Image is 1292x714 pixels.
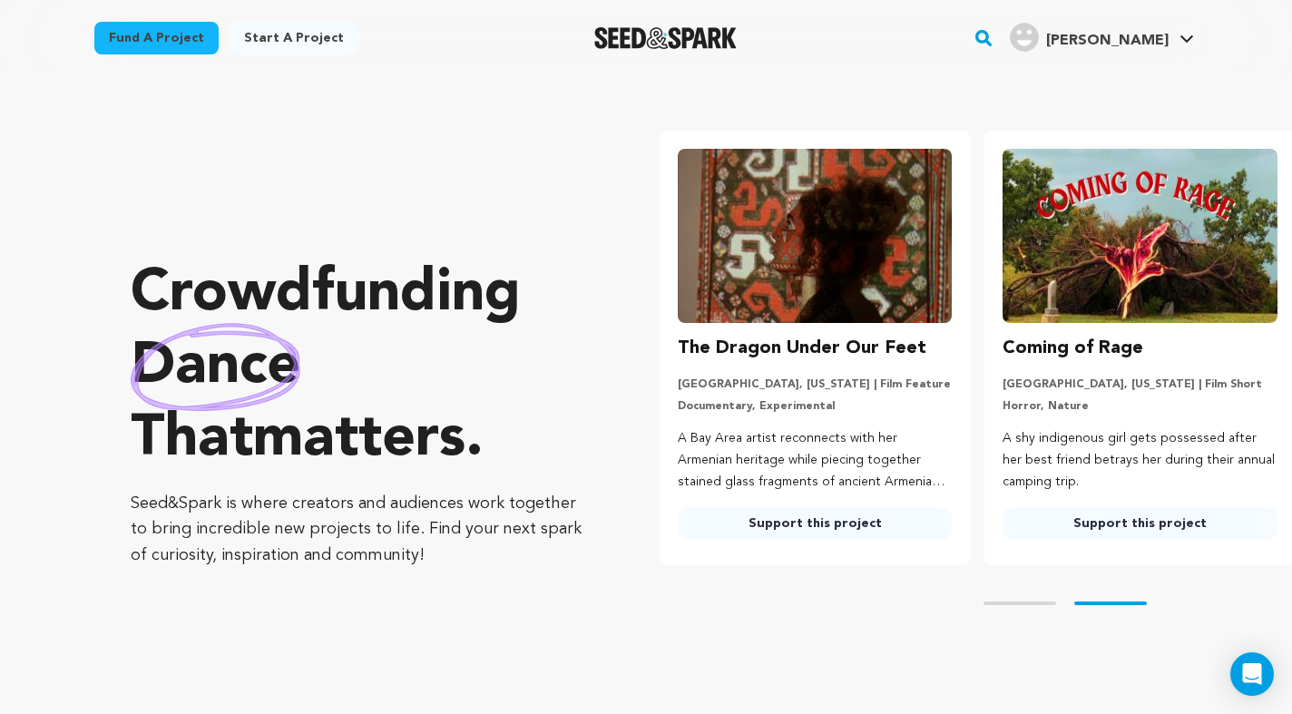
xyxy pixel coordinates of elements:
span: matters [253,411,465,469]
p: [GEOGRAPHIC_DATA], [US_STATE] | Film Feature [678,377,953,392]
p: A Bay Area artist reconnects with her Armenian heritage while piecing together stained glass frag... [678,428,953,493]
a: Support this project [1003,507,1277,540]
a: Fund a project [94,22,219,54]
h3: Coming of Rage [1003,334,1143,363]
a: Compton L.'s Profile [1006,19,1198,52]
span: Compton L.'s Profile [1006,19,1198,57]
img: The Dragon Under Our Feet image [678,149,953,323]
p: Documentary, Experimental [678,399,953,414]
span: [PERSON_NAME] [1046,34,1169,48]
img: Seed&Spark Logo Dark Mode [594,27,737,49]
p: [GEOGRAPHIC_DATA], [US_STATE] | Film Short [1003,377,1277,392]
h3: The Dragon Under Our Feet [678,334,926,363]
p: A shy indigenous girl gets possessed after her best friend betrays her during their annual campin... [1003,428,1277,493]
div: Open Intercom Messenger [1230,652,1274,696]
p: Seed&Spark is where creators and audiences work together to bring incredible new projects to life... [131,491,587,569]
img: user.png [1010,23,1039,52]
img: hand sketched image [131,323,300,410]
div: Compton L.'s Profile [1010,23,1169,52]
img: Coming of Rage image [1003,149,1277,323]
p: Horror, Nature [1003,399,1277,414]
a: Support this project [678,507,953,540]
a: Seed&Spark Homepage [594,27,737,49]
p: Crowdfunding that . [131,259,587,476]
a: Start a project [230,22,358,54]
